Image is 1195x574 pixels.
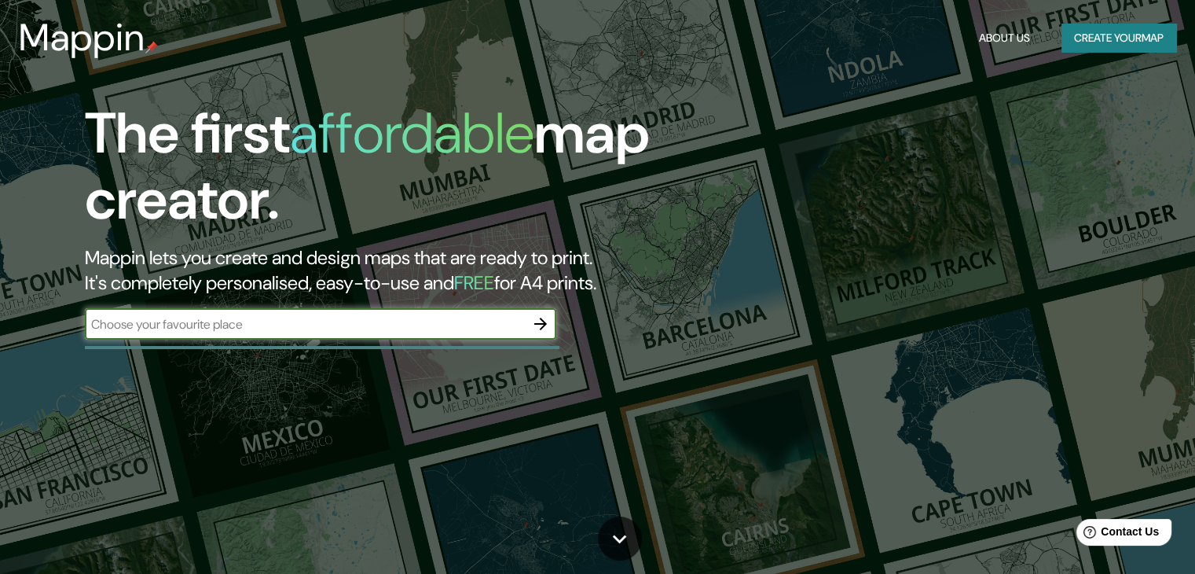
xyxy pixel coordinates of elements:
[85,245,683,296] h2: Mappin lets you create and design maps that are ready to print. It's completely personalised, eas...
[973,24,1036,53] button: About Us
[85,315,525,333] input: Choose your favourite place
[290,97,534,170] h1: affordable
[454,270,494,295] h5: FREE
[145,41,158,53] img: mappin-pin
[1055,513,1178,557] iframe: Help widget launcher
[85,101,683,245] h1: The first map creator.
[19,16,145,60] h3: Mappin
[1061,24,1176,53] button: Create yourmap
